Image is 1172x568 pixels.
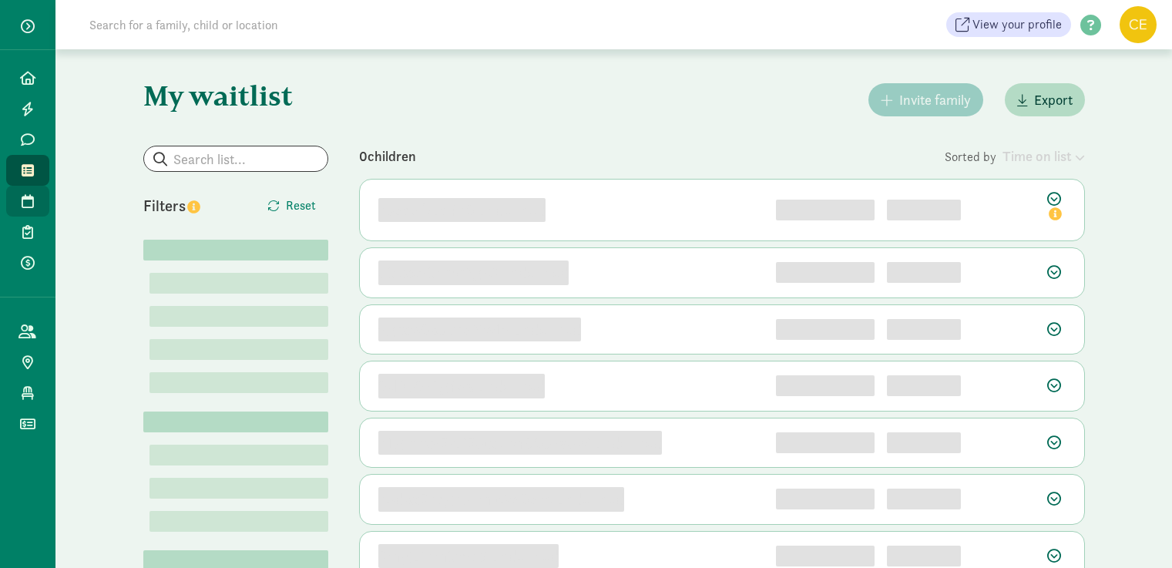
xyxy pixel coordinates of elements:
div: 2 [776,262,875,283]
div: Lorem [143,412,328,432]
div: 1 [776,200,875,220]
label: Lorem (1) [149,306,156,324]
input: Search list... [144,146,327,171]
label: Lorem (1) [149,372,156,391]
span: Invite family [899,89,971,110]
span: View your profile [972,15,1062,34]
iframe: Chat Widget [1095,494,1172,568]
div: [object Object] [887,375,961,396]
div: 5 [776,432,875,453]
div: 8el2o871g46a undefined [378,374,545,398]
label: Lorem (1) [149,511,156,529]
button: Reset [255,190,328,221]
label: Lorem (1) [149,273,156,291]
label: Lorem (1) [149,339,156,358]
div: 6 [776,489,875,509]
div: ygcxw8p5vcq2iw1y undefined [378,318,581,342]
div: 7 [776,546,875,566]
button: Invite family [868,83,983,116]
div: [object Object] [887,319,961,340]
div: 0 children [359,146,945,166]
div: Filters [143,194,236,217]
button: Export [1005,83,1085,116]
div: [object Object] [887,432,961,453]
div: c6dpx3hsgcobmlt6w8qiw undefined [378,487,624,512]
div: c5qsqf7us4h8 undefined [378,198,546,223]
span: Reset [286,197,316,215]
input: Search for a family, child or location [80,9,512,40]
div: o07xey0mzk2g76 undefined [378,260,569,285]
div: Sorted by [945,146,1085,166]
h1: My waitlist [143,80,328,111]
div: [object Object] [887,489,961,509]
div: [object Object] [887,200,961,220]
div: 4 [776,375,875,396]
a: View your profile [946,12,1071,37]
div: [object Object] [887,262,961,283]
label: Lorem (1) [149,445,156,463]
div: h1gmhxy3rui3otx7w40857aowi undefined [378,431,662,455]
div: 3 [776,319,875,340]
span: Export [1034,89,1073,110]
div: [object Object] [887,546,961,566]
div: Lorem [143,240,328,260]
div: Time on list [1002,146,1085,166]
label: Lorem (1) [149,478,156,496]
